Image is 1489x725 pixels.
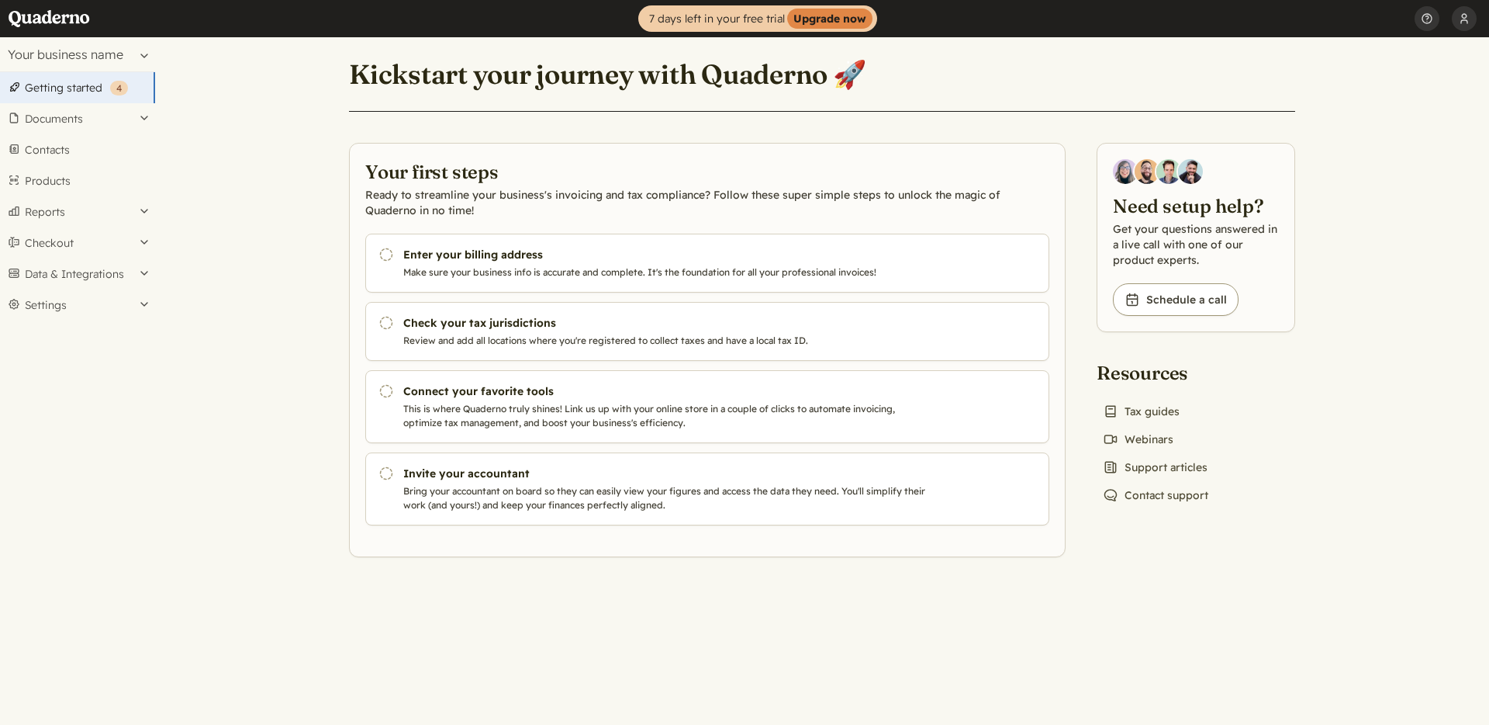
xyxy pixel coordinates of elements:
a: Connect your favorite tools This is where Quaderno truly shines! Link us up with your online stor... [365,370,1049,443]
p: Bring your accountant on board so they can easily view your figures and access the data they need... [403,484,932,512]
a: Tax guides [1097,401,1186,422]
a: Contact support [1097,484,1214,506]
h3: Enter your billing address [403,247,932,262]
p: Make sure your business info is accurate and complete. It's the foundation for all your professio... [403,265,932,279]
p: Review and add all locations where you're registered to collect taxes and have a local tax ID. [403,334,932,348]
a: Support articles [1097,456,1214,478]
h3: Invite your accountant [403,466,932,481]
a: Webinars [1097,428,1180,450]
a: 7 days left in your free trialUpgrade now [638,5,877,32]
h3: Check your tax jurisdictions [403,315,932,331]
p: Get your questions answered in a live call with one of our product experts. [1113,221,1279,268]
strong: Upgrade now [787,9,872,29]
a: Schedule a call [1113,283,1239,316]
img: Javier Rubio, DevRel at Quaderno [1178,159,1203,184]
h2: Need setup help? [1113,193,1279,218]
p: Ready to streamline your business's invoicing and tax compliance? Follow these super simple steps... [365,187,1049,218]
span: 4 [116,82,122,94]
a: Check your tax jurisdictions Review and add all locations where you're registered to collect taxe... [365,302,1049,361]
h2: Resources [1097,360,1214,385]
h3: Connect your favorite tools [403,383,932,399]
img: Ivo Oltmans, Business Developer at Quaderno [1156,159,1181,184]
a: Invite your accountant Bring your accountant on board so they can easily view your figures and ac... [365,453,1049,526]
img: Jairo Fumero, Account Executive at Quaderno [1135,159,1159,184]
p: This is where Quaderno truly shines! Link us up with your online store in a couple of clicks to a... [403,402,932,430]
img: Diana Carrasco, Account Executive at Quaderno [1113,159,1138,184]
h2: Your first steps [365,159,1049,184]
a: Enter your billing address Make sure your business info is accurate and complete. It's the founda... [365,234,1049,293]
h1: Kickstart your journey with Quaderno 🚀 [349,57,866,92]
